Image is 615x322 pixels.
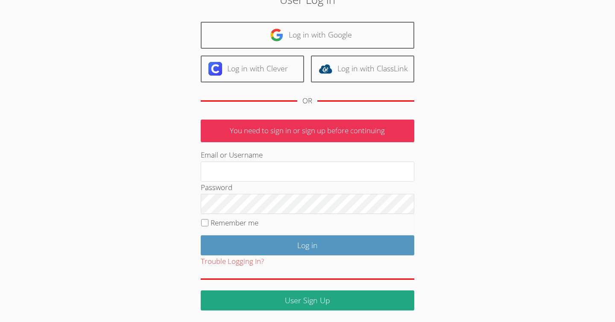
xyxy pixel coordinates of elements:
button: Trouble Logging In? [201,255,264,268]
a: Log in with Clever [201,56,304,82]
img: classlink-logo-d6bb404cc1216ec64c9a2012d9dc4662098be43eaf13dc465df04b49fa7ab582.svg [319,62,332,76]
label: Remember me [211,218,258,228]
img: clever-logo-6eab21bc6e7a338710f1a6ff85c0baf02591cd810cc4098c63d3a4b26e2feb20.svg [208,62,222,76]
p: You need to sign in or sign up before continuing [201,120,414,142]
a: Log in with Google [201,22,414,49]
label: Password [201,182,232,192]
a: User Sign Up [201,290,414,310]
label: Email or Username [201,150,263,160]
div: OR [302,95,312,107]
input: Log in [201,235,414,255]
a: Log in with ClassLink [311,56,414,82]
img: google-logo-50288ca7cdecda66e5e0955fdab243c47b7ad437acaf1139b6f446037453330a.svg [270,28,284,42]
